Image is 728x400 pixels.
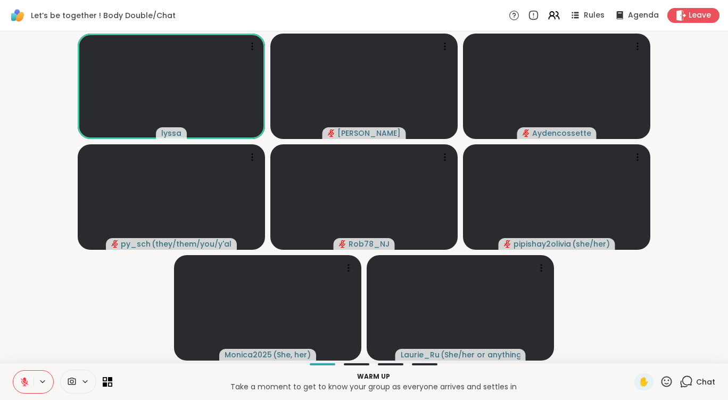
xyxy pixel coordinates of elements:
[31,10,176,21] span: Let’s be together ! Body Double/Chat
[584,10,605,21] span: Rules
[401,349,440,360] span: Laurie_Ru
[696,377,715,387] span: Chat
[121,239,151,249] span: py_sch
[639,375,649,388] span: ✋
[273,349,311,360] span: ( She, her )
[225,349,272,360] span: Monica2025
[689,10,711,21] span: Leave
[337,128,401,138] span: [PERSON_NAME]
[628,10,659,21] span: Agenda
[119,381,628,392] p: Take a moment to get to know your group as everyone arrives and settles in
[572,239,610,249] span: ( she/her )
[328,129,335,137] span: audio-muted
[9,6,27,25] img: ShareWell Logomark
[339,240,346,248] span: audio-muted
[514,239,571,249] span: pipishay2olivia
[119,372,628,381] p: Warm up
[532,128,591,138] span: Aydencossette
[161,128,181,138] span: lyssa
[111,240,119,248] span: audio-muted
[504,240,511,248] span: audio-muted
[349,239,390,249] span: Rob78_NJ
[441,349,520,360] span: ( She/her or anything else )
[523,129,530,137] span: audio-muted
[152,239,231,249] span: ( they/them/you/y'all/i/we )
